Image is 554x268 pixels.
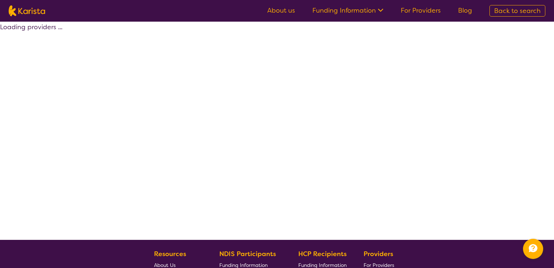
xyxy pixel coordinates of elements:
b: Providers [364,250,393,258]
a: Funding Information [312,6,383,15]
button: Channel Menu [523,239,543,259]
b: Resources [154,250,186,258]
span: Back to search [494,6,541,15]
a: For Providers [401,6,441,15]
b: NDIS Participants [219,250,276,258]
b: HCP Recipients [298,250,347,258]
a: About us [267,6,295,15]
a: Blog [458,6,472,15]
img: Karista logo [9,5,45,16]
a: Back to search [489,5,545,17]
